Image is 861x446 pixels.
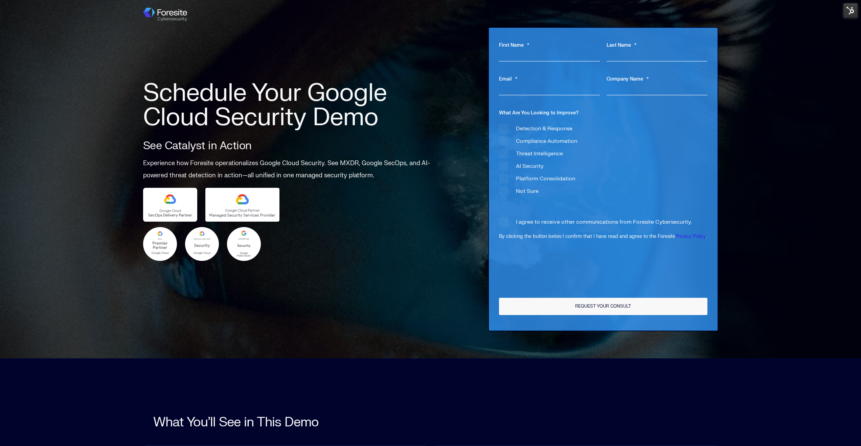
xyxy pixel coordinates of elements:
img: Foresite is a Google Cloud Managed Security Services Partner [205,188,279,222]
img: Google Public Sector Security Expertise badge [227,227,261,261]
span: Last Name [607,42,631,48]
span: Platform Consolidation [499,175,575,182]
span: What Are You Looking to Improve? [499,110,579,116]
img: foresite_google-cloud_badge__premier-partner_sell [143,227,177,261]
img: Foresite logo, a hexagon shape of blues with a directional arrow to the right hand side, and the ... [143,7,187,21]
span: Compliance Automation [499,137,577,145]
a: Privacy Policy [675,233,706,239]
img: Foresite - Google Cloud SecOps Delivery Partner Badge [143,188,197,222]
p: Experience how Foresite operationalizes Google Cloud Security. See MXDR, Google SecOps, and AI-po... [143,157,448,182]
h3: See Catalyst in Action [143,140,448,151]
span: Threat Intelligence [499,150,563,157]
a: Back to Home [143,7,187,21]
div: By clicking the button below I confirm that I have read and agree to the Foresite . [499,233,714,240]
span: Email [499,76,512,82]
span: Not Sure [499,187,539,195]
iframe: reCAPTCHA [499,257,586,277]
span: First Name [499,42,524,48]
img: Foresite Google Cloud badge - Specialization - Security [185,227,219,261]
input: Request Your Consult [499,298,707,315]
span: I agree to receive other communications from Foresite Cybersecurity. [499,218,692,226]
h2: What You’ll See in This Demo [153,416,319,429]
span: Detection & Response [499,125,572,132]
span: AI Security [499,162,544,170]
img: HubSpot Tools Menu Toggle [843,3,858,18]
h1: Schedule Your Google Cloud Security Demo [143,74,448,130]
span: Company Name [607,76,643,82]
